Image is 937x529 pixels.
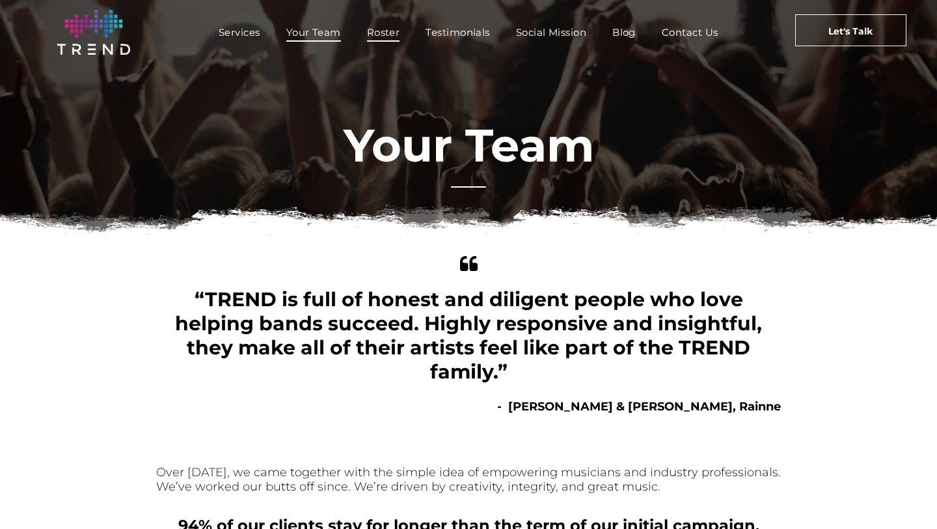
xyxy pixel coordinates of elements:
[354,23,413,42] a: Roster
[497,399,781,414] b: - [PERSON_NAME] & [PERSON_NAME], Rainne
[57,10,130,55] img: logo
[413,23,502,42] a: Testimonials
[795,14,906,46] a: Let's Talk
[206,23,273,42] a: Services
[649,23,731,42] a: Contact Us
[599,23,649,42] a: Blog
[828,15,873,48] span: Let's Talk
[175,287,762,384] span: “TREND is full of honest and diligent people who love helping bands succeed. Highly responsive an...
[344,117,594,173] font: Your Team
[367,23,400,42] span: Roster
[703,378,937,529] iframe: Chat Widget
[273,23,354,42] a: Your Team
[156,465,781,494] font: Over [DATE], we came together with the simple idea of empowering musicians and industry professio...
[503,23,599,42] a: Social Mission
